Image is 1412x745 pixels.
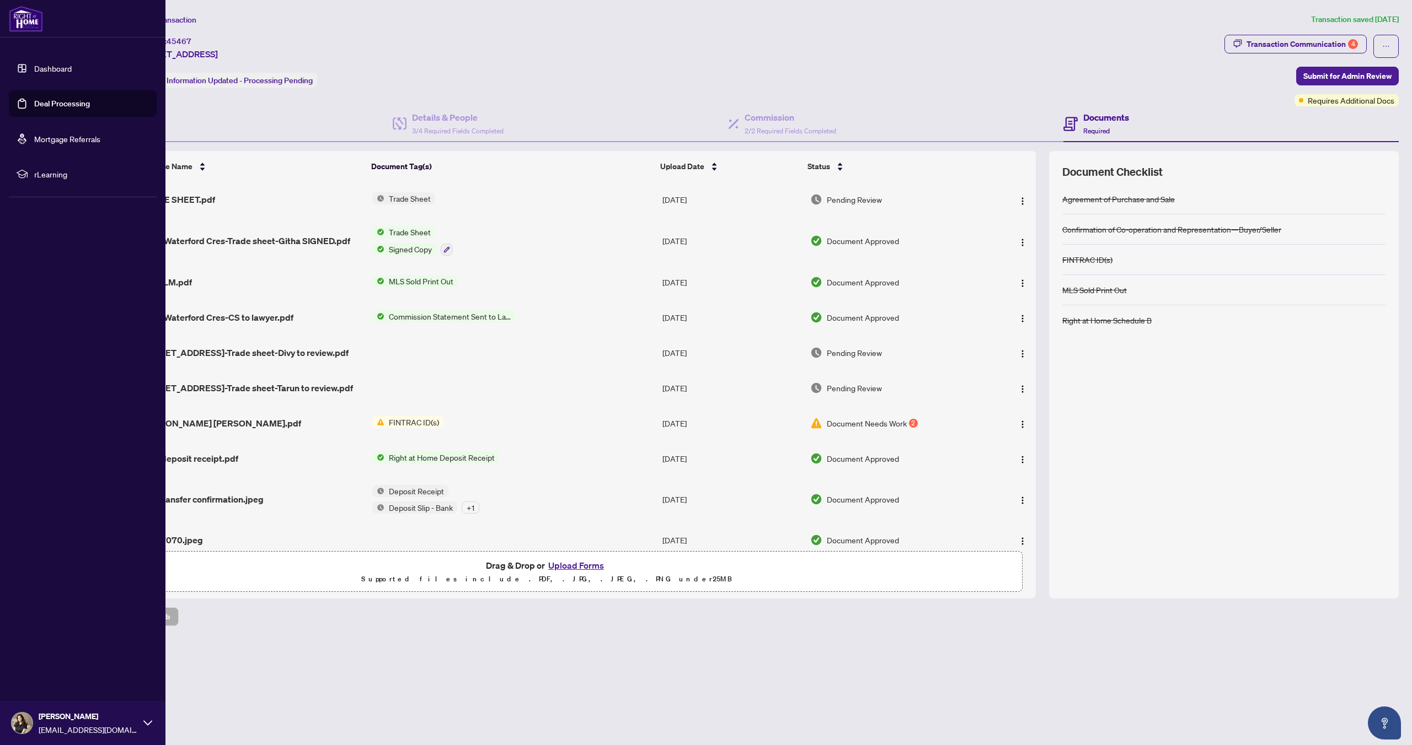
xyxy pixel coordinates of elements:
span: [STREET_ADDRESS] [137,47,218,61]
a: Mortgage Referrals [34,134,100,144]
button: Status IconCommission Statement Sent to Lawyer [372,310,515,322]
span: Submit for Admin Review [1303,67,1392,85]
button: Status IconDeposit ReceiptStatus IconDeposit Slip - Bank+1 [372,485,479,514]
span: Deposit Slip - Bank [384,501,457,514]
span: [STREET_ADDRESS]-Trade sheet-Divy to review.pdf [140,346,349,359]
img: logo [9,6,43,32]
button: Logo [1014,490,1031,508]
span: [PERSON_NAME] [PERSON_NAME].pdf [140,417,301,430]
p: Supported files include .PDF, .JPG, .JPEG, .PNG under 25 MB [78,573,1015,586]
div: 4 [1348,39,1358,49]
span: Document Approved [827,311,899,323]
img: Logo [1018,537,1027,546]
button: Logo [1014,232,1031,250]
span: [EMAIL_ADDRESS][DOMAIN_NAME] [39,724,138,736]
h4: Details & People [412,111,504,124]
img: Logo [1018,238,1027,247]
td: [DATE] [658,522,806,558]
button: Status IconTrade Sheet [372,192,435,204]
span: Upload Date [660,160,704,172]
span: MLS Sold Print Out [384,275,458,287]
td: [DATE] [658,217,806,264]
span: TRADE SHEET.pdf [140,193,215,206]
img: Logo [1018,420,1027,429]
td: [DATE] [658,441,806,476]
span: wire transfer confirmation.jpeg [140,493,264,506]
span: Document Approved [827,276,899,288]
span: FINTRAC ID(s) [384,416,443,428]
div: FINTRAC ID(s) [1062,253,1113,266]
img: Status Icon [372,416,384,428]
span: - REALM.pdf [140,276,192,289]
button: Logo [1014,309,1031,326]
span: 2/2 Required Fields Completed [745,127,836,135]
span: Signed Copy [384,243,436,255]
span: Requires Additional Docs [1308,94,1394,106]
button: Logo [1014,344,1031,361]
img: Logo [1018,349,1027,358]
div: Status: [137,73,317,88]
th: (11) File Name [135,151,367,182]
button: Status IconMLS Sold Print Out [372,275,458,287]
div: 2 [909,419,918,428]
span: Pending Review [827,193,882,206]
img: Status Icon [372,485,384,497]
th: Document Tag(s) [367,151,656,182]
img: Logo [1018,455,1027,464]
td: [DATE] [658,264,806,300]
td: [DATE] [658,406,806,441]
div: MLS Sold Print Out [1062,284,1127,296]
div: Transaction Communication [1247,35,1358,53]
td: [DATE] [658,182,806,217]
td: [DATE] [658,300,806,335]
span: Commission Statement Sent to Lawyer [384,310,515,322]
img: Document Status [810,534,822,546]
img: Logo [1018,314,1027,323]
button: Logo [1014,450,1031,467]
button: Status IconRight at Home Deposit Receipt [372,451,499,463]
span: Document Approved [827,452,899,465]
span: Drag & Drop or [486,558,607,573]
span: [PERSON_NAME] [39,710,138,722]
span: Document Approved [827,235,899,247]
img: Document Status [810,235,822,247]
span: Document Needs Work [827,417,907,429]
img: Document Status [810,311,822,323]
h4: Documents [1083,111,1129,124]
span: 45467 [167,36,191,46]
a: Deal Processing [34,99,90,109]
img: Status Icon [372,192,384,204]
div: + 1 [462,501,479,514]
button: Status IconTrade SheetStatus IconSigned Copy [372,226,453,256]
img: Profile Icon [12,712,33,733]
span: Deposit Receipt [384,485,448,497]
span: ellipsis [1382,42,1390,50]
div: Right at Home Schedule B [1062,314,1152,326]
td: [DATE] [658,476,806,522]
span: Pending Review [827,382,882,394]
div: Agreement of Purchase and Sale [1062,193,1175,205]
img: Logo [1018,496,1027,505]
span: IMG_7070.jpeg [140,533,203,547]
button: Logo [1014,414,1031,432]
span: Drag & Drop orUpload FormsSupported files include .PDF, .JPG, .JPEG, .PNG under25MB [71,552,1022,592]
img: Status Icon [372,310,384,322]
article: Transaction saved [DATE] [1311,13,1399,26]
button: Status IconFINTRAC ID(s) [372,416,443,428]
span: Trade Sheet [384,192,435,204]
img: Document Status [810,493,822,505]
img: Status Icon [372,226,384,238]
th: Upload Date [656,151,803,182]
span: rLearning [34,168,149,180]
img: Logo [1018,385,1027,393]
span: Status [807,160,830,172]
button: Open asap [1368,706,1401,739]
span: RAH deposit receipt.pdf [140,452,238,465]
img: Document Status [810,452,822,465]
img: Status Icon [372,243,384,255]
td: [DATE] [658,370,806,406]
h4: Commission [745,111,836,124]
span: View Transaction [137,15,196,25]
img: Status Icon [372,275,384,287]
span: 4354 Waterford Cres-Trade sheet-Githa SIGNED.pdf [140,234,350,247]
